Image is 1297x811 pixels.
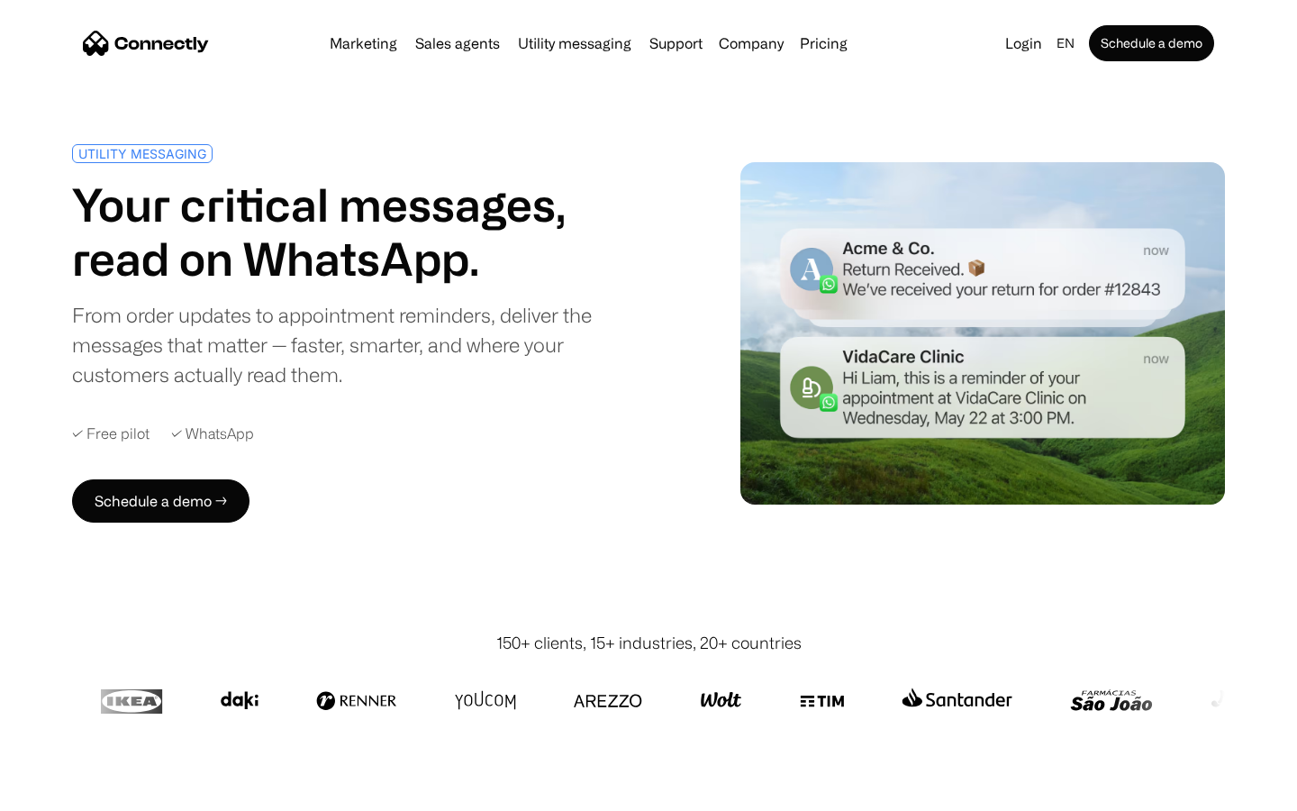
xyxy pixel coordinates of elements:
div: 150+ clients, 15+ industries, 20+ countries [496,631,802,655]
a: Schedule a demo [1089,25,1214,61]
div: en [1057,31,1075,56]
h1: Your critical messages, read on WhatsApp. [72,178,641,286]
aside: Language selected: English [18,778,108,805]
a: Utility messaging [511,36,639,50]
div: ✓ Free pilot [72,425,150,442]
a: Sales agents [408,36,507,50]
div: From order updates to appointment reminders, deliver the messages that matter — faster, smarter, ... [72,300,641,389]
a: Schedule a demo → [72,479,249,523]
ul: Language list [36,779,108,805]
a: Pricing [793,36,855,50]
a: Support [642,36,710,50]
div: UTILITY MESSAGING [78,147,206,160]
div: Company [719,31,784,56]
a: Marketing [322,36,404,50]
a: Login [998,31,1049,56]
div: ✓ WhatsApp [171,425,254,442]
